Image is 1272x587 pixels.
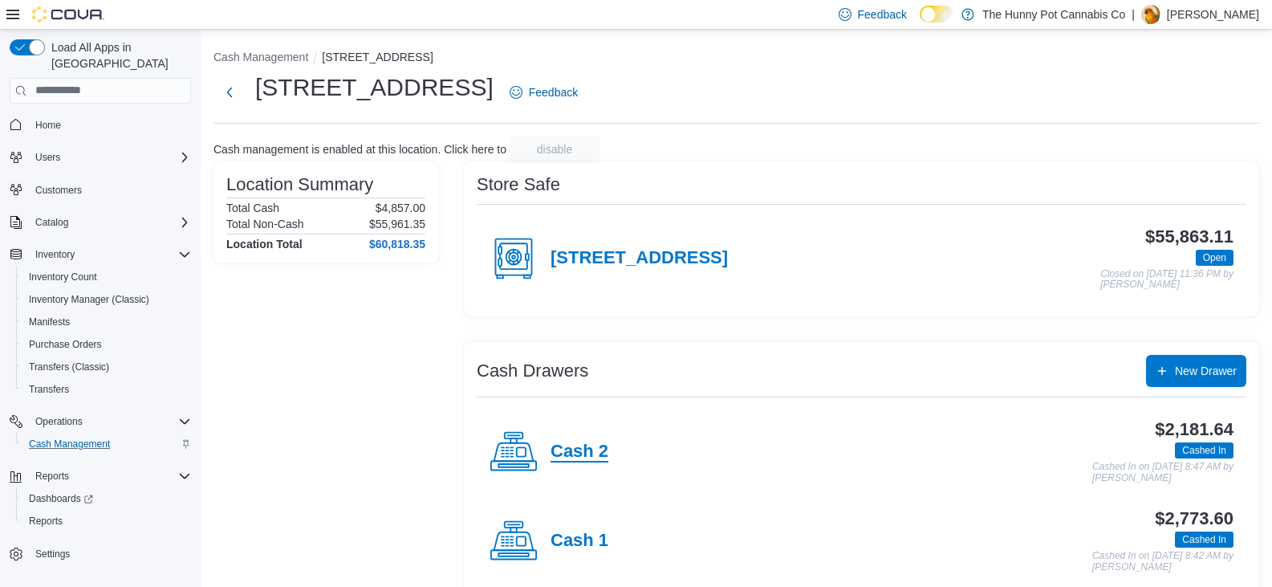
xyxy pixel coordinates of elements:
span: New Drawer [1175,363,1237,379]
button: Next [213,76,246,108]
span: Purchase Orders [29,338,102,351]
span: Settings [35,548,70,561]
h4: Location Total [226,238,303,251]
button: disable [510,137,599,162]
h4: [STREET_ADDRESS] [551,248,728,269]
button: Inventory [3,243,197,266]
button: Inventory Count [16,266,197,288]
button: Cash Management [16,433,197,455]
a: Home [29,116,67,135]
span: Catalog [35,216,68,229]
span: Cashed In [1182,443,1226,458]
span: Transfers (Classic) [22,357,191,377]
span: Home [35,119,61,132]
a: Settings [29,544,76,564]
h3: $55,863.11 [1145,227,1233,247]
h6: Total Cash [226,202,279,214]
img: Cova [32,6,104,22]
span: Cashed In [1182,532,1226,547]
h3: Store Safe [477,175,560,194]
span: Inventory [29,245,191,264]
h3: Location Summary [226,175,373,194]
span: Dashboards [22,489,191,508]
span: Settings [29,544,191,564]
h6: Total Non-Cash [226,218,304,230]
h1: [STREET_ADDRESS] [255,71,494,104]
span: Reports [29,467,191,486]
button: Operations [3,410,197,433]
span: Open [1203,251,1226,265]
h3: $2,773.60 [1155,509,1233,528]
span: Dashboards [29,492,93,505]
a: Transfers (Classic) [22,357,116,377]
p: Cash management is enabled at this location. Click here to [213,143,506,156]
span: Transfers (Classic) [29,361,109,373]
h3: $2,181.64 [1155,420,1233,439]
p: [PERSON_NAME] [1167,5,1259,24]
nav: An example of EuiBreadcrumbs [213,49,1259,68]
p: Cashed In on [DATE] 8:42 AM by [PERSON_NAME] [1092,551,1233,573]
p: Cashed In on [DATE] 8:47 AM by [PERSON_NAME] [1092,462,1233,483]
p: $55,961.35 [369,218,425,230]
span: Inventory Count [22,267,191,287]
span: Open [1196,250,1233,266]
span: Inventory Count [29,271,97,283]
span: Feedback [529,84,578,100]
span: Purchase Orders [22,335,191,354]
button: Reports [16,510,197,532]
button: Transfers (Classic) [16,356,197,378]
input: Dark Mode [920,6,953,22]
a: Inventory Count [22,267,104,287]
button: Home [3,113,197,137]
span: Transfers [22,380,191,399]
p: Closed on [DATE] 11:36 PM by [PERSON_NAME] [1100,269,1233,291]
button: Catalog [3,211,197,234]
button: Inventory [29,245,81,264]
button: Transfers [16,378,197,401]
span: Cash Management [22,434,191,454]
h4: Cash 2 [551,442,608,463]
span: disable [537,141,572,157]
h4: Cash 1 [551,531,608,552]
button: Catalog [29,213,75,232]
button: Users [3,146,197,169]
span: Cash Management [29,438,110,450]
span: Operations [35,415,83,428]
a: Transfers [22,380,75,399]
a: Dashboards [22,489,100,508]
h3: Cash Drawers [477,361,588,381]
span: Users [35,151,60,164]
button: Settings [3,542,197,565]
a: Reports [22,512,69,531]
div: Andy Ramgobin [1141,5,1160,24]
span: Home [29,115,191,135]
span: Operations [29,412,191,431]
span: Cashed In [1175,532,1233,548]
button: Manifests [16,311,197,333]
span: Customers [35,184,82,197]
p: The Hunny Pot Cannabis Co [982,5,1125,24]
a: Cash Management [22,434,116,454]
a: Customers [29,181,88,200]
button: [STREET_ADDRESS] [322,51,433,63]
a: Inventory Manager (Classic) [22,290,156,309]
h4: $60,818.35 [369,238,425,251]
span: Inventory Manager (Classic) [29,293,149,306]
span: Cashed In [1175,442,1233,459]
span: Load All Apps in [GEOGRAPHIC_DATA] [45,39,191,71]
span: Transfers [29,383,69,396]
button: Cash Management [213,51,308,63]
span: Customers [29,180,191,200]
span: Inventory Manager (Classic) [22,290,191,309]
a: Purchase Orders [22,335,108,354]
button: Purchase Orders [16,333,197,356]
span: Catalog [29,213,191,232]
span: Feedback [858,6,907,22]
p: $4,857.00 [376,202,425,214]
button: Inventory Manager (Classic) [16,288,197,311]
span: Users [29,148,191,167]
a: Manifests [22,312,76,332]
a: Feedback [503,76,584,108]
button: Reports [29,467,75,486]
span: Manifests [22,312,191,332]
